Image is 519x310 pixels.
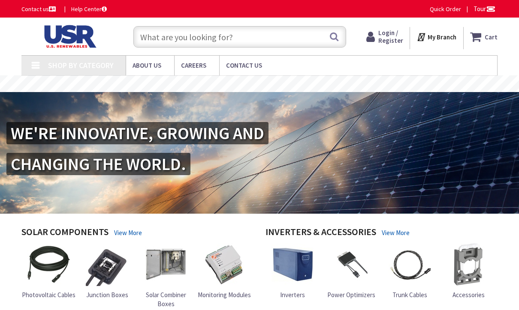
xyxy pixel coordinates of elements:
[86,243,129,286] img: Junction Boxes
[198,291,251,299] span: Monitoring Modules
[266,227,376,239] h4: Inverters & Accessories
[125,79,415,88] rs-layer: [MEDICAL_DATA]: Our Commitment to Our Employees and Customers
[146,291,186,308] span: Solar Combiner Boxes
[453,291,485,299] span: Accessories
[181,61,206,69] span: Careers
[198,243,251,299] a: Monitoring Modules Monitoring Modules
[48,60,114,70] span: Shop By Category
[22,291,75,299] span: Photovoltaic Cables
[389,243,431,299] a: Trunk Cables Trunk Cables
[133,26,346,48] input: What are you looking for?
[327,243,375,299] a: Power Optimizers Power Optimizers
[145,243,187,286] img: Solar Combiner Boxes
[21,227,109,239] h4: Solar Components
[366,29,403,45] a: Login / Register
[485,29,498,45] strong: Cart
[226,61,262,69] span: Contact Us
[327,291,375,299] span: Power Optimizers
[378,29,403,45] span: Login / Register
[27,243,70,286] img: Photovoltaic Cables
[71,5,107,13] a: Help Center
[428,33,456,41] strong: My Branch
[470,29,498,45] a: Cart
[6,153,190,175] h2: CHANGING THE WORLD.
[430,5,461,13] a: Quick Order
[21,5,57,13] a: Contact us
[86,243,129,299] a: Junction Boxes Junction Boxes
[392,291,427,299] span: Trunk Cables
[21,25,116,48] img: U.S. Renewable Solutions
[474,5,495,13] span: Tour
[139,243,193,309] a: Solar Combiner Boxes Solar Combiner Boxes
[133,61,161,69] span: About Us
[330,243,373,286] img: Power Optimizers
[389,243,431,286] img: Trunk Cables
[114,228,142,237] a: View More
[447,243,490,299] a: Accessories Accessories
[280,291,305,299] span: Inverters
[22,243,75,299] a: Photovoltaic Cables Photovoltaic Cables
[447,243,490,286] img: Accessories
[6,122,269,144] h2: WE'RE INNOVATIVE, GROWING AND
[86,291,128,299] span: Junction Boxes
[271,243,314,286] img: Inverters
[382,228,410,237] a: View More
[416,29,456,45] div: My Branch
[203,243,246,286] img: Monitoring Modules
[271,243,314,299] a: Inverters Inverters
